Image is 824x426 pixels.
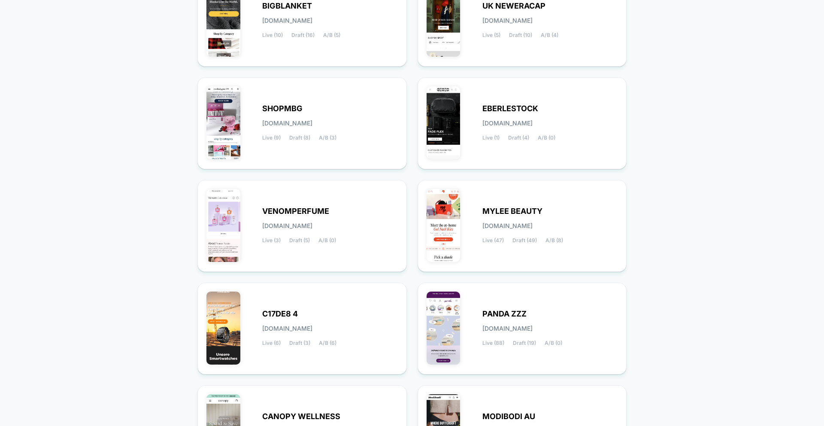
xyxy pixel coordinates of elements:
[482,3,545,9] span: UK NEWERACAP
[262,106,303,112] span: SHOPMBG
[289,237,310,243] span: Draft (5)
[262,32,283,38] span: Live (10)
[262,311,298,317] span: C17DE8 4
[482,18,533,24] span: [DOMAIN_NAME]
[262,120,312,126] span: [DOMAIN_NAME]
[206,292,240,365] img: C17DE8_4
[482,414,535,420] span: MODIBODI AU
[482,106,538,112] span: EBERLESTOCK
[289,340,310,346] span: Draft (3)
[541,32,558,38] span: A/B (4)
[545,237,563,243] span: A/B (8)
[206,86,240,159] img: SHOPMBG
[427,189,460,262] img: MYLEE_BEAUTY
[323,32,340,38] span: A/B (5)
[427,292,460,365] img: PANDA_ZZZ
[513,340,536,346] span: Draft (19)
[509,32,532,38] span: Draft (10)
[482,223,533,229] span: [DOMAIN_NAME]
[262,326,312,332] span: [DOMAIN_NAME]
[206,189,240,262] img: VENOMPERFUME
[262,340,281,346] span: Live (6)
[262,237,281,243] span: Live (3)
[512,237,537,243] span: Draft (49)
[291,32,315,38] span: Draft (16)
[482,135,500,141] span: Live (1)
[482,208,542,214] span: MYLEE BEAUTY
[482,237,504,243] span: Live (47)
[538,135,555,141] span: A/B (0)
[262,223,312,229] span: [DOMAIN_NAME]
[482,32,500,38] span: Live (5)
[482,311,527,317] span: PANDA ZZZ
[482,340,504,346] span: Live (88)
[545,340,562,346] span: A/B (0)
[262,414,340,420] span: CANOPY WELLNESS
[262,208,329,214] span: VENOMPERFUME
[318,237,336,243] span: A/B (0)
[289,135,310,141] span: Draft (8)
[319,135,336,141] span: A/B (3)
[262,3,312,9] span: BIGBLANKET
[319,340,336,346] span: A/B (6)
[482,120,533,126] span: [DOMAIN_NAME]
[262,135,281,141] span: Live (9)
[427,86,460,159] img: EBERLESTOCK
[482,326,533,332] span: [DOMAIN_NAME]
[262,18,312,24] span: [DOMAIN_NAME]
[508,135,529,141] span: Draft (4)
